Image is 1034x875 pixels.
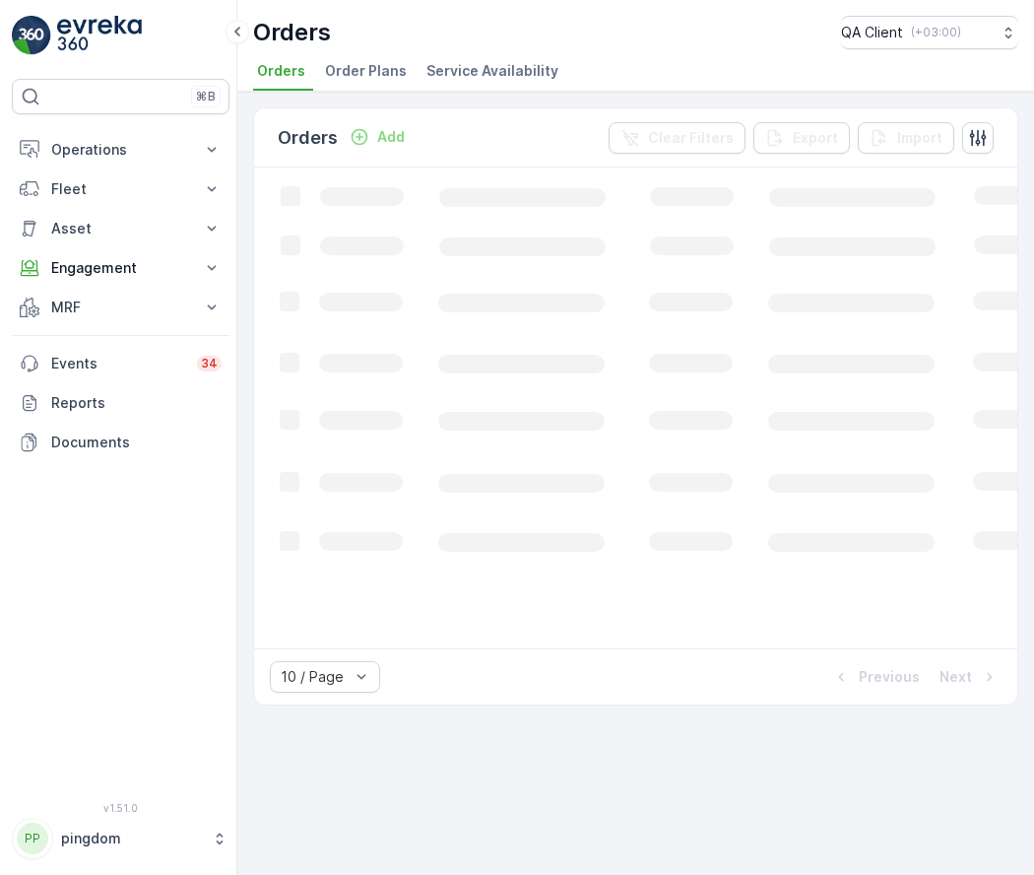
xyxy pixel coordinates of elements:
[51,354,185,373] p: Events
[12,209,229,248] button: Asset
[51,179,190,199] p: Fleet
[911,25,961,40] p: ( +03:00 )
[753,122,850,154] button: Export
[12,288,229,327] button: MRF
[12,16,51,55] img: logo
[858,122,954,154] button: Import
[51,140,190,160] p: Operations
[897,128,942,148] p: Import
[12,248,229,288] button: Engagement
[377,127,405,147] p: Add
[201,356,218,371] p: 34
[61,829,202,848] p: pingdom
[12,802,229,814] span: v 1.51.0
[12,130,229,169] button: Operations
[939,667,972,687] p: Next
[12,423,229,462] a: Documents
[829,665,922,689] button: Previous
[648,128,734,148] p: Clear Filters
[609,122,745,154] button: Clear Filters
[859,667,920,687] p: Previous
[57,16,142,55] img: logo_light-DOdMpM7g.png
[937,665,1002,689] button: Next
[51,298,190,317] p: MRF
[342,125,413,149] button: Add
[12,169,229,209] button: Fleet
[51,258,190,278] p: Engagement
[51,433,222,452] p: Documents
[17,823,48,854] div: PP
[325,61,407,81] span: Order Plans
[426,61,558,81] span: Service Availability
[257,61,305,81] span: Orders
[51,219,190,238] p: Asset
[51,393,222,413] p: Reports
[196,89,216,104] p: ⌘B
[12,383,229,423] a: Reports
[12,344,229,383] a: Events34
[12,818,229,859] button: PPpingdom
[253,17,331,48] p: Orders
[841,23,903,42] p: QA Client
[278,124,338,152] p: Orders
[793,128,838,148] p: Export
[841,16,1018,49] button: QA Client(+03:00)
